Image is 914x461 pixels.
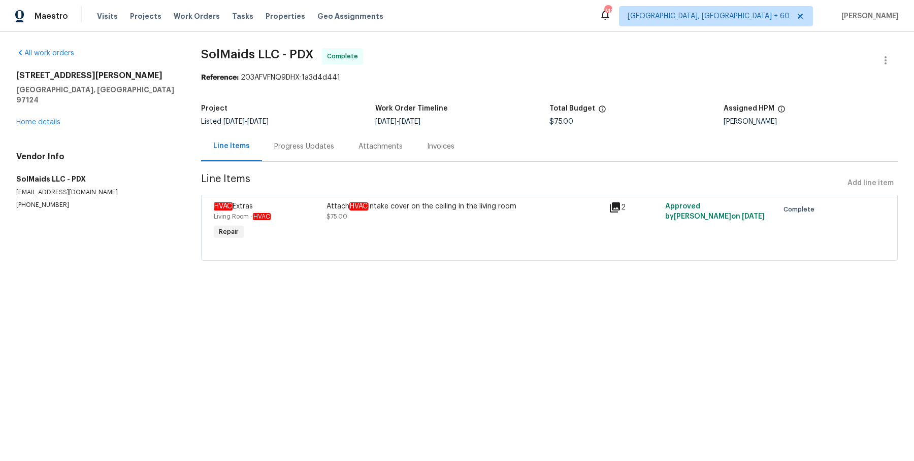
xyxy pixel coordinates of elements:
div: 2 [609,201,659,214]
h5: [GEOGRAPHIC_DATA], [GEOGRAPHIC_DATA] 97124 [16,85,177,105]
span: Work Orders [174,11,220,21]
div: 748 [604,6,611,16]
div: 203AFVFNQ9DHX-1a3d4d441 [201,73,898,83]
span: The total cost of line items that have been proposed by Opendoor. This sum includes line items th... [598,105,606,118]
a: Home details [16,119,60,126]
h5: Project [201,105,227,112]
span: Extras [214,202,253,210]
em: HVAC [253,213,271,220]
h2: [STREET_ADDRESS][PERSON_NAME] [16,70,177,81]
span: [DATE] [223,118,245,125]
a: All work orders [16,50,74,57]
span: Geo Assignments [317,11,383,21]
span: [PERSON_NAME] [837,11,899,21]
h5: Work Order Timeline [375,105,448,112]
span: Tasks [232,13,253,20]
span: Repair [215,227,243,237]
div: Line Items [213,141,250,151]
span: Approved by [PERSON_NAME] on [665,203,765,220]
div: Attachments [358,141,403,152]
div: Attach intake cover on the ceiling in the living room [327,201,603,211]
span: [DATE] [247,118,269,125]
p: [PHONE_NUMBER] [16,201,177,209]
h5: Assigned HPM [724,105,774,112]
div: Progress Updates [274,141,334,152]
h5: Total Budget [549,105,595,112]
span: Maestro [35,11,68,21]
em: HVAC [214,202,233,210]
h4: Vendor Info [16,152,177,162]
span: Complete [327,51,362,61]
h5: SolMaids LLC - PDX [16,174,177,184]
span: Living Room - [214,214,271,220]
span: Listed [201,118,269,125]
span: [GEOGRAPHIC_DATA], [GEOGRAPHIC_DATA] + 60 [628,11,790,21]
span: Complete [784,204,819,215]
span: - [223,118,269,125]
span: Properties [266,11,305,21]
span: [DATE] [742,213,765,220]
p: [EMAIL_ADDRESS][DOMAIN_NAME] [16,188,177,197]
span: Projects [130,11,161,21]
div: [PERSON_NAME] [724,118,898,125]
b: Reference: [201,74,239,81]
span: Visits [97,11,118,21]
span: SolMaids LLC - PDX [201,48,314,60]
span: $75.00 [549,118,573,125]
span: $75.00 [327,214,347,220]
span: [DATE] [375,118,397,125]
em: HVAC [349,202,368,210]
span: Line Items [201,174,843,193]
span: - [375,118,420,125]
span: The hpm assigned to this work order. [777,105,786,118]
div: Invoices [427,141,454,152]
span: [DATE] [399,118,420,125]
